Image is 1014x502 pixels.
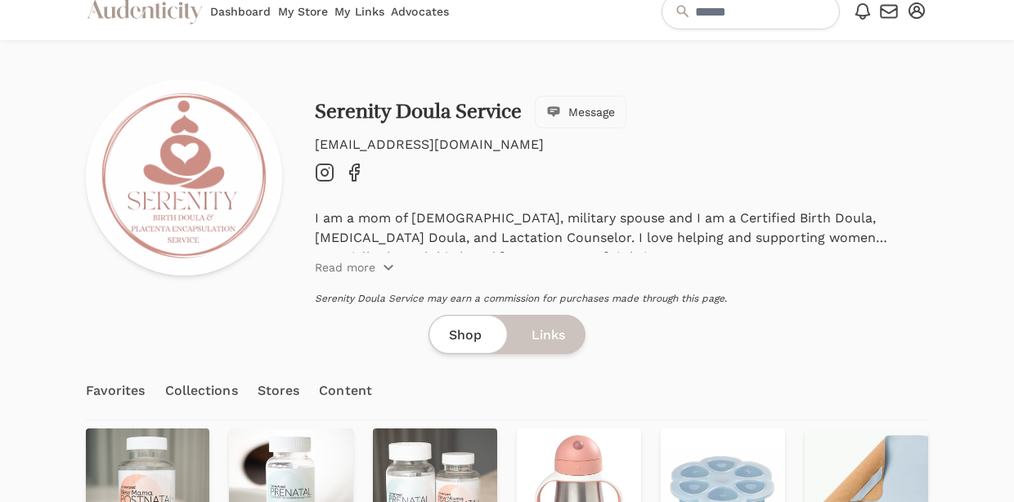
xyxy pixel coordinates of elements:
p: I am a mom of [DEMOGRAPHIC_DATA], military spouse and I am a Certified Birth Doula, [MEDICAL_DATA... [315,208,929,248]
button: Read more [315,259,395,276]
p: [EMAIL_ADDRESS][DOMAIN_NAME] [315,135,929,155]
img: Profile picture [86,79,282,276]
span: Shop [449,325,482,345]
a: Favorites [86,362,146,419]
a: Collections [165,362,238,419]
a: Serenity Doula Service [315,99,522,123]
p: Read more [315,259,375,276]
span: Links [532,325,565,345]
a: Content [319,362,372,419]
button: Message [535,96,626,128]
p: Serenity Doula Service may earn a commission for purchases made through this page. [315,292,929,305]
span: Message [568,104,615,120]
a: Stores [258,362,300,419]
